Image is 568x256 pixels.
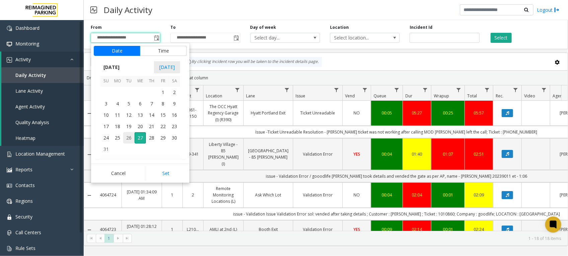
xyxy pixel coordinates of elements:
[330,33,386,42] span: Select location...
[15,229,41,236] span: Call Centers
[435,110,461,116] div: 00:25
[135,109,146,121] td: Wednesday, August 13, 2025
[157,109,169,121] span: 15
[135,132,146,144] span: 27
[187,192,199,198] a: 2
[84,85,568,231] div: Data table
[157,98,169,109] span: 8
[345,93,355,99] span: Vend
[157,98,169,109] td: Friday, August 8, 2025
[410,24,432,30] label: Incident Id
[15,151,65,157] span: Location Management
[7,215,12,220] img: 'icon'
[100,155,180,166] th: [DATE]
[146,109,157,121] span: 14
[100,144,112,155] span: 31
[100,98,112,109] span: 3
[99,226,117,233] a: 4064723
[469,151,489,157] a: 02:51
[297,110,338,116] a: Ticket Unreadable
[1,130,84,146] a: Heatmap
[100,121,112,132] td: Sunday, August 17, 2025
[169,87,180,98] span: 2
[469,110,489,116] div: 05:57
[407,110,427,116] a: 05:27
[248,110,289,116] a: Hyatt Portland Exit
[15,56,31,63] span: Activity
[375,151,399,157] a: 00:04
[112,98,123,109] td: Monday, August 4, 2025
[483,85,492,94] a: Total Filter Menu
[7,230,12,236] img: 'icon'
[347,226,367,233] a: YES
[15,198,33,204] span: Regions
[469,192,489,198] a: 02:09
[360,85,370,94] a: Vend Filter Menu
[100,2,156,18] h3: Daily Activity
[123,76,135,86] th: Tu
[146,121,157,132] span: 21
[491,33,512,43] button: Select
[374,93,386,99] span: Queue
[208,185,239,205] a: Remote Monitoring Locations (L)
[126,223,158,236] a: [DATE] 01:28:12 AM
[467,93,477,99] span: Total
[233,85,242,94] a: Location Filter Menu
[435,192,461,198] div: 00:01
[169,132,180,144] span: 30
[84,193,95,198] a: Collapse Details
[405,93,412,99] span: Dur
[146,76,157,86] th: Th
[91,24,102,30] label: From
[112,76,123,86] th: Mo
[15,72,46,78] span: Daily Activity
[15,119,49,125] span: Quality Analysis
[375,226,399,233] div: 00:09
[146,109,157,121] td: Thursday, August 14, 2025
[169,121,180,132] span: 23
[100,132,112,144] span: 24
[375,110,399,116] a: 00:05
[187,107,199,119] a: I61-150
[136,236,561,241] kendo-pager-info: 1 - 18 of 18 items
[248,148,289,160] a: [GEOGRAPHIC_DATA] - 85 [PERSON_NAME]
[84,72,568,84] div: Drag a column header and drop it here to group by that column
[1,114,84,130] a: Quality Analysis
[157,121,169,132] td: Friday, August 22, 2025
[187,151,199,157] a: I9-341
[375,192,399,198] a: 00:04
[435,226,461,233] div: 00:01
[511,85,520,94] a: Rec. Filter Menu
[248,192,289,198] a: Ask Which Lot
[7,183,12,188] img: 'icon'
[169,98,180,109] td: Saturday, August 9, 2025
[169,121,180,132] td: Saturday, August 23, 2025
[135,132,146,144] td: Wednesday, August 27, 2025
[123,98,135,109] td: Tuesday, August 5, 2025
[157,121,169,132] span: 22
[100,109,112,121] td: Sunday, August 10, 2025
[553,93,564,99] span: Agent
[407,226,427,233] div: 02:14
[347,151,367,157] a: YES
[84,152,95,157] a: Collapse Details
[157,87,169,98] span: 1
[157,87,169,98] td: Friday, August 1, 2025
[347,192,367,198] a: NO
[146,132,157,144] td: Thursday, August 28, 2025
[126,189,158,201] a: [DATE] 01:34:09 AM
[496,93,503,99] span: Rec.
[297,151,338,157] a: Validation Error
[7,152,12,157] img: 'icon'
[112,109,123,121] span: 11
[193,85,202,94] a: Lot Filter Menu
[469,226,489,233] a: 02:24
[208,226,239,233] a: AMLI at 2nd (L)
[353,227,360,232] span: YES
[248,226,289,233] a: Booth Exit
[153,33,160,42] span: Toggle popup
[282,85,292,94] a: Lane Filter Menu
[157,132,169,144] td: Friday, August 29, 2025
[166,226,178,233] a: 1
